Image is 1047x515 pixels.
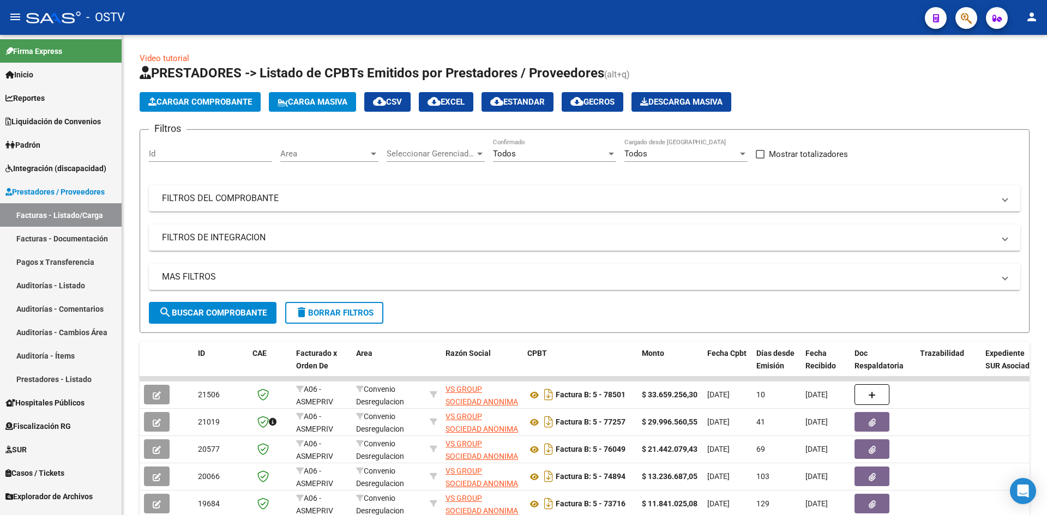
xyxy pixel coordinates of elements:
[5,92,45,104] span: Reportes
[296,439,333,461] span: A06 - ASMEPRIV
[642,390,697,399] strong: $ 33.659.256,30
[769,148,848,161] span: Mostrar totalizadores
[541,468,556,485] i: Descargar documento
[248,342,292,390] datatable-header-cell: CAE
[5,139,40,151] span: Padrón
[441,342,523,390] datatable-header-cell: Razón Social
[707,417,730,426] span: [DATE]
[920,349,964,358] span: Trazabilidad
[446,349,491,358] span: Razón Social
[556,472,625,481] strong: Factura B: 5 - 74894
[640,97,723,107] span: Descarga Masiva
[985,349,1034,370] span: Expediente SUR Asociado
[194,342,248,390] datatable-header-cell: ID
[356,412,404,433] span: Convenio Desregulacion
[296,412,333,433] span: A06 - ASMEPRIV
[562,92,623,112] button: Gecros
[5,162,106,174] span: Integración (discapacidad)
[292,342,352,390] datatable-header-cell: Facturado x Orden De
[642,499,697,508] strong: $ 11.841.025,08
[604,69,630,80] span: (alt+q)
[756,349,795,370] span: Días desde Emisión
[756,417,765,426] span: 41
[198,472,220,481] span: 20066
[1025,10,1038,23] mat-icon: person
[356,439,404,461] span: Convenio Desregulacion
[149,302,276,324] button: Buscar Comprobante
[756,390,765,399] span: 10
[5,45,62,57] span: Firma Express
[446,439,518,461] span: VS GROUP SOCIEDAD ANONIMA
[805,390,828,399] span: [DATE]
[916,342,981,390] datatable-header-cell: Trazabilidad
[570,97,615,107] span: Gecros
[756,472,769,481] span: 103
[278,97,347,107] span: Carga Masiva
[356,385,404,406] span: Convenio Desregulacion
[446,465,519,488] div: 30709718165
[756,445,765,453] span: 69
[707,445,730,453] span: [DATE]
[490,97,545,107] span: Estandar
[482,92,553,112] button: Estandar
[252,349,267,358] span: CAE
[446,410,519,433] div: 30709718165
[570,95,583,108] mat-icon: cloud_download
[642,349,664,358] span: Monto
[296,466,333,488] span: A06 - ASMEPRIV
[805,472,828,481] span: [DATE]
[149,121,186,136] h3: Filtros
[356,349,372,358] span: Area
[140,53,189,63] a: Video tutorial
[981,342,1041,390] datatable-header-cell: Expediente SUR Asociado
[387,149,475,159] span: Seleccionar Gerenciador
[373,97,402,107] span: CSV
[703,342,752,390] datatable-header-cell: Fecha Cpbt
[556,418,625,427] strong: Factura B: 5 - 77257
[637,342,703,390] datatable-header-cell: Monto
[541,386,556,403] i: Descargar documento
[9,10,22,23] mat-icon: menu
[624,149,647,159] span: Todos
[707,472,730,481] span: [DATE]
[296,494,333,515] span: A06 - ASMEPRIV
[446,383,519,406] div: 30709718165
[162,192,994,204] mat-panel-title: FILTROS DEL COMPROBANTE
[805,445,828,453] span: [DATE]
[428,97,465,107] span: EXCEL
[556,391,625,399] strong: Factura B: 5 - 78501
[149,185,1020,211] mat-expansion-panel-header: FILTROS DEL COMPROBANTE
[285,302,383,324] button: Borrar Filtros
[162,271,994,283] mat-panel-title: MAS FILTROS
[541,440,556,458] i: Descargar documento
[352,342,425,390] datatable-header-cell: Area
[631,92,731,112] app-download-masive: Descarga masiva de comprobantes (adjuntos)
[198,499,220,508] span: 19684
[805,499,828,508] span: [DATE]
[446,385,518,406] span: VS GROUP SOCIEDAD ANONIMA
[642,472,697,481] strong: $ 13.236.687,05
[86,5,125,29] span: - OSTV
[149,264,1020,290] mat-expansion-panel-header: MAS FILTROS
[556,445,625,454] strong: Factura B: 5 - 76049
[5,116,101,128] span: Liquidación de Convenios
[5,397,85,409] span: Hospitales Públicos
[850,342,916,390] datatable-header-cell: Doc Respaldatoria
[198,417,220,426] span: 21019
[5,490,93,502] span: Explorador de Archivos
[198,390,220,399] span: 21506
[296,385,333,406] span: A06 - ASMEPRIV
[855,349,904,370] span: Doc Respaldatoria
[446,438,519,461] div: 30709718165
[446,492,519,515] div: 30709718165
[752,342,801,390] datatable-header-cell: Días desde Emisión
[5,69,33,81] span: Inicio
[1010,478,1036,504] div: Open Intercom Messenger
[159,306,172,319] mat-icon: search
[446,412,518,433] span: VS GROUP SOCIEDAD ANONIMA
[801,342,850,390] datatable-header-cell: Fecha Recibido
[556,500,625,508] strong: Factura B: 5 - 73716
[642,417,697,426] strong: $ 29.996.560,55
[373,95,386,108] mat-icon: cloud_download
[149,225,1020,251] mat-expansion-panel-header: FILTROS DE INTEGRACION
